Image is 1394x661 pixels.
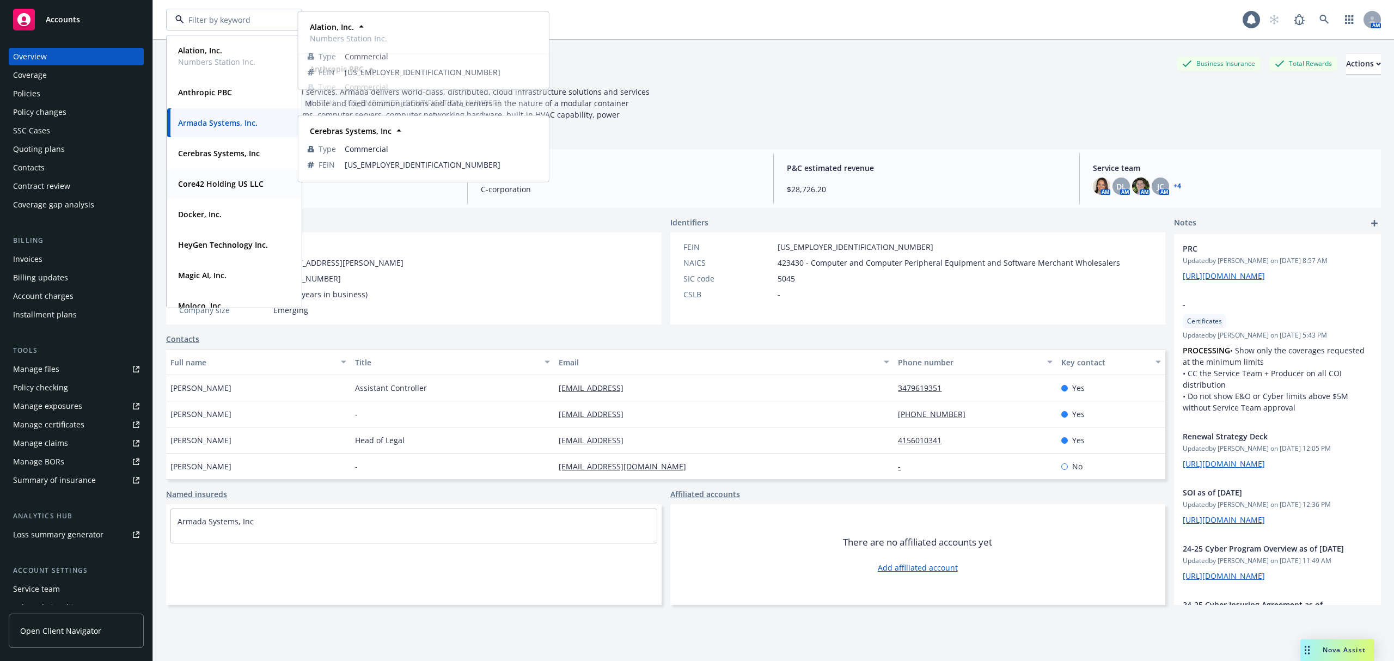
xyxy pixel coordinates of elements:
[670,217,708,228] span: Identifiers
[1174,422,1381,478] div: Renewal Strategy DeckUpdatedby [PERSON_NAME] on [DATE] 12:05 PM[URL][DOMAIN_NAME]
[13,196,94,213] div: Coverage gap analysis
[178,301,221,311] strong: Moloco, Inc
[355,357,538,368] div: Title
[898,383,950,393] a: 3479619351
[9,397,144,415] a: Manage exposures
[1183,458,1265,469] a: [URL][DOMAIN_NAME]
[683,241,773,253] div: FEIN
[778,289,780,300] span: -
[559,357,877,368] div: Email
[559,383,632,393] a: [EMAIL_ADDRESS]
[9,269,144,286] a: Billing updates
[1323,645,1366,654] span: Nova Assist
[273,273,341,284] span: [PHONE_NUMBER]
[178,45,222,56] strong: Alation, Inc.
[166,349,351,375] button: Full name
[13,526,103,543] div: Loss summary generator
[178,56,255,68] span: Numbers Station Inc.
[1093,178,1110,195] img: photo
[1183,345,1372,413] p: • Show only the coverages requested at the minimum limits • CC the Service Team + Producer on all...
[166,488,227,500] a: Named insureds
[178,240,268,250] strong: HeyGen Technology Inc.
[310,22,354,32] strong: Alation, Inc.
[9,453,144,470] a: Manage BORs
[1183,556,1372,566] span: Updated by [PERSON_NAME] on [DATE] 11:49 AM
[1288,9,1310,30] a: Report a Bug
[345,143,540,155] span: Commercial
[355,461,358,472] span: -
[878,562,958,573] a: Add affiliated account
[778,241,933,253] span: [US_EMPLOYER_IDENTIFICATION_NUMBER]
[1183,543,1344,554] span: 24-25 Cyber Program Overview as of [DATE]
[1183,571,1265,581] a: [URL][DOMAIN_NAME]
[787,162,1066,174] span: P&C estimated revenue
[46,15,80,24] span: Accounts
[9,511,144,522] div: Analytics hub
[1183,243,1344,254] span: PRC
[9,66,144,84] a: Coverage
[9,360,144,378] a: Manage files
[273,257,403,268] span: [STREET_ADDRESS][PERSON_NAME]
[1174,234,1381,290] div: PRCUpdatedby [PERSON_NAME] on [DATE] 8:57 AM[URL][DOMAIN_NAME]
[178,118,258,128] strong: Armada Systems, Inc.
[273,289,368,300] span: 2022 (3 years in business)
[1300,639,1314,661] div: Drag to move
[13,122,50,139] div: SSC Cases
[1132,178,1150,195] img: photo
[1157,181,1164,192] span: JC
[1061,357,1149,368] div: Key contact
[355,382,427,394] span: Assistant Controller
[1072,434,1085,446] span: Yes
[9,526,144,543] a: Loss summary generator
[310,64,364,74] strong: Anthropic PBC
[481,183,760,195] span: C-corporation
[9,140,144,158] a: Quoting plans
[13,472,96,489] div: Summary of insurance
[13,287,74,305] div: Account charges
[9,565,144,576] div: Account settings
[9,159,144,176] a: Contacts
[13,159,45,176] div: Contacts
[9,85,144,102] a: Policies
[9,196,144,213] a: Coverage gap analysis
[9,250,144,268] a: Invoices
[13,103,66,121] div: Policy changes
[166,333,199,345] a: Contacts
[355,434,405,446] span: Head of Legal
[1346,53,1381,74] div: Actions
[1183,500,1372,510] span: Updated by [PERSON_NAME] on [DATE] 12:36 PM
[9,4,144,35] a: Accounts
[1174,534,1381,590] div: 24-25 Cyber Program Overview as of [DATE]Updatedby [PERSON_NAME] on [DATE] 11:49 AM[URL][DOMAIN_N...
[1174,217,1196,230] span: Notes
[9,103,144,121] a: Policy changes
[9,472,144,489] a: Summary of insurance
[20,625,101,636] span: Open Client Navigator
[778,257,1120,268] span: 423430 - Computer and Computer Peripheral Equipment and Software Merchant Wholesalers
[9,48,144,65] a: Overview
[1183,271,1265,281] a: [URL][DOMAIN_NAME]
[178,179,264,189] strong: Core42 Holding US LLC
[319,143,336,155] span: Type
[1072,382,1085,394] span: Yes
[310,126,392,136] strong: Cerebras Systems, Inc
[170,357,334,368] div: Full name
[178,87,232,97] strong: Anthropic PBC
[9,416,144,433] a: Manage certificates
[1177,57,1261,70] div: Business Insurance
[898,435,950,445] a: 4156010341
[179,304,269,316] div: Company size
[1187,316,1222,326] span: Certificates
[1183,345,1230,356] strong: PROCESSING
[178,148,260,158] strong: Cerebras Systems, Inc
[778,273,795,284] span: 5045
[9,434,144,452] a: Manage claims
[898,357,1040,368] div: Phone number
[554,349,894,375] button: Email
[1057,349,1165,375] button: Key contact
[9,235,144,246] div: Billing
[1174,478,1381,534] div: SOI as of [DATE]Updatedby [PERSON_NAME] on [DATE] 12:36 PM[URL][DOMAIN_NAME]
[184,14,280,26] input: Filter by keyword
[13,434,68,452] div: Manage claims
[481,162,760,174] span: Legal entity type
